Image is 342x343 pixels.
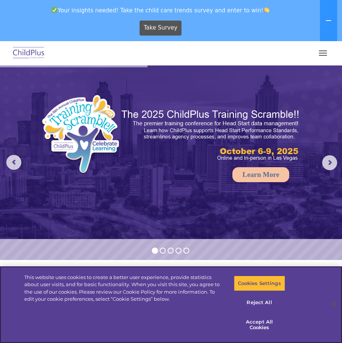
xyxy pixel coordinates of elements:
span: Take Survey [144,21,177,34]
img: ChildPlus by Procare Solutions [11,45,46,62]
img: 👏 [264,7,269,13]
div: This website uses cookies to create a better user experience, provide statistics about user visit... [24,274,223,303]
a: Take Survey [140,21,182,36]
button: Reject All [234,295,285,310]
button: Cookies Settings [234,276,285,291]
span: Your insights needed! Take the child care trends survey and enter to win! [3,3,318,18]
a: Learn More [232,167,289,182]
button: Close [326,296,342,313]
button: Accept All Cookies [234,314,285,336]
img: ✅ [52,7,57,13]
